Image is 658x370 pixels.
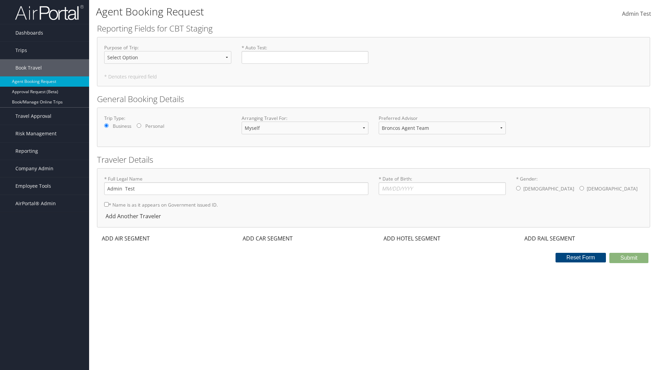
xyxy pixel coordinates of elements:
[104,74,643,79] h5: * Denotes required field
[242,44,369,64] label: * Auto Test :
[104,175,368,195] label: * Full Legal Name
[15,195,56,212] span: AirPortal® Admin
[97,93,650,105] h2: General Booking Details
[104,51,231,64] select: Purpose of Trip:
[104,182,368,195] input: * Full Legal Name
[104,44,231,69] label: Purpose of Trip :
[97,23,650,34] h2: Reporting Fields for CBT Staging
[242,51,369,64] input: * Auto Test:
[15,160,53,177] span: Company Admin
[15,24,43,41] span: Dashboards
[15,42,27,59] span: Trips
[622,10,651,17] span: Admin Test
[609,253,648,263] button: Submit
[520,234,578,243] div: ADD RAIL SEGMENT
[15,143,38,160] span: Reporting
[104,115,231,122] label: Trip Type:
[556,253,606,262] button: Reset Form
[516,186,521,190] input: * Gender:[DEMOGRAPHIC_DATA][DEMOGRAPHIC_DATA]
[379,182,506,195] input: * Date of Birth:
[622,3,651,25] a: Admin Test
[516,175,643,196] label: * Gender:
[15,125,57,142] span: Risk Management
[104,202,109,207] input: * Name is as it appears on Government issued ID.
[96,4,466,19] h1: Agent Booking Request
[15,59,42,76] span: Book Travel
[379,175,506,195] label: * Date of Birth:
[379,115,506,122] label: Preferred Advisor
[15,108,51,125] span: Travel Approval
[580,186,584,190] input: * Gender:[DEMOGRAPHIC_DATA][DEMOGRAPHIC_DATA]
[587,182,637,195] label: [DEMOGRAPHIC_DATA]
[145,123,164,129] label: Personal
[15,4,84,21] img: airportal-logo.png
[97,234,153,243] div: ADD AIR SEGMENT
[97,154,650,165] h2: Traveler Details
[523,182,574,195] label: [DEMOGRAPHIC_DATA]
[104,198,218,211] label: * Name is as it appears on Government issued ID.
[15,177,51,195] span: Employee Tools
[104,212,164,220] div: Add Another Traveler
[242,115,369,122] label: Arranging Travel For:
[379,234,444,243] div: ADD HOTEL SEGMENT
[238,234,296,243] div: ADD CAR SEGMENT
[113,123,131,129] label: Business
